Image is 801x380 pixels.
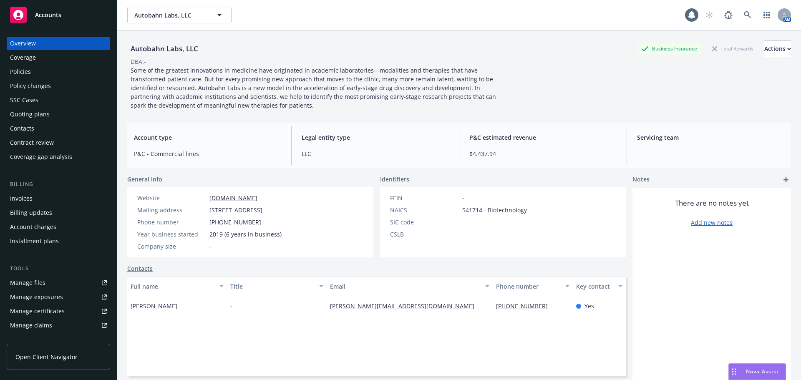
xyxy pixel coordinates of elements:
div: Manage files [10,276,45,289]
div: FEIN [390,194,459,202]
button: Full name [127,276,227,296]
span: $4,437.94 [469,149,617,158]
a: Manage claims [7,319,110,332]
div: Installment plans [10,234,59,248]
button: Phone number [493,276,572,296]
a: Manage certificates [7,305,110,318]
a: [PHONE_NUMBER] [496,302,554,310]
button: Actions [764,40,791,57]
div: NAICS [390,206,459,214]
div: Policies [10,65,31,78]
a: Switch app [758,7,775,23]
span: Open Client Navigator [15,352,78,361]
a: Report a Bug [720,7,737,23]
span: Accounts [35,12,61,18]
span: P&C estimated revenue [469,133,617,142]
button: Email [327,276,493,296]
div: Actions [764,41,791,57]
div: Title [230,282,314,291]
a: Accounts [7,3,110,27]
span: Manage exposures [7,290,110,304]
div: Drag to move [729,364,739,380]
span: Account type [134,133,281,142]
a: Search [739,7,756,23]
div: Billing [7,180,110,189]
span: Autobahn Labs, LLC [134,11,207,20]
div: Total Rewards [708,43,758,54]
a: [DOMAIN_NAME] [209,194,257,202]
span: [PERSON_NAME] [131,302,177,310]
div: Manage exposures [10,290,63,304]
a: Manage files [7,276,110,289]
a: Manage BORs [7,333,110,346]
button: Key contact [573,276,626,296]
span: [STREET_ADDRESS] [209,206,262,214]
span: - [462,194,464,202]
div: CSLB [390,230,459,239]
a: Policy changes [7,79,110,93]
a: SSC Cases [7,93,110,107]
span: Legal entity type [302,133,449,142]
div: Quoting plans [10,108,50,121]
span: Identifiers [380,175,409,184]
div: Key contact [576,282,613,291]
div: Autobahn Labs, LLC [127,43,202,54]
a: Installment plans [7,234,110,248]
a: Coverage [7,51,110,64]
span: [PHONE_NUMBER] [209,218,261,226]
span: LLC [302,149,449,158]
button: Autobahn Labs, LLC [127,7,232,23]
a: [PERSON_NAME][EMAIL_ADDRESS][DOMAIN_NAME] [330,302,481,310]
div: SIC code [390,218,459,226]
button: Nova Assist [728,363,786,380]
div: Manage claims [10,319,52,332]
a: Contacts [7,122,110,135]
div: Account charges [10,220,56,234]
div: Phone number [137,218,206,226]
span: Nova Assist [746,368,779,375]
a: Start snowing [701,7,718,23]
a: Invoices [7,192,110,205]
div: Full name [131,282,214,291]
a: Overview [7,37,110,50]
a: Account charges [7,220,110,234]
div: Website [137,194,206,202]
div: DBA: - [131,57,146,66]
div: Manage certificates [10,305,65,318]
span: - [462,218,464,226]
div: Mailing address [137,206,206,214]
div: Phone number [496,282,560,291]
span: There are no notes yet [675,198,749,208]
div: Billing updates [10,206,52,219]
span: Some of the greatest innovations in medicine have originated in academic laboratories—modalities ... [131,66,498,109]
div: SSC Cases [10,93,38,107]
div: Invoices [10,192,33,205]
button: Title [227,276,327,296]
div: Coverage [10,51,36,64]
a: Billing updates [7,206,110,219]
a: add [781,175,791,185]
div: Overview [10,37,36,50]
a: Policies [7,65,110,78]
div: Email [330,282,480,291]
span: General info [127,175,162,184]
div: Contract review [10,136,54,149]
span: 2019 (6 years in business) [209,230,282,239]
span: Notes [632,175,650,185]
div: Manage BORs [10,333,49,346]
span: Servicing team [637,133,784,142]
span: Yes [584,302,594,310]
span: - [209,242,212,251]
div: Year business started [137,230,206,239]
div: Business Insurance [637,43,701,54]
div: Policy changes [10,79,51,93]
span: - [230,302,232,310]
div: Company size [137,242,206,251]
a: Quoting plans [7,108,110,121]
a: Coverage gap analysis [7,150,110,164]
div: Coverage gap analysis [10,150,72,164]
span: P&C - Commercial lines [134,149,281,158]
span: - [462,230,464,239]
span: 541714 - Biotechnology [462,206,527,214]
div: Tools [7,264,110,273]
